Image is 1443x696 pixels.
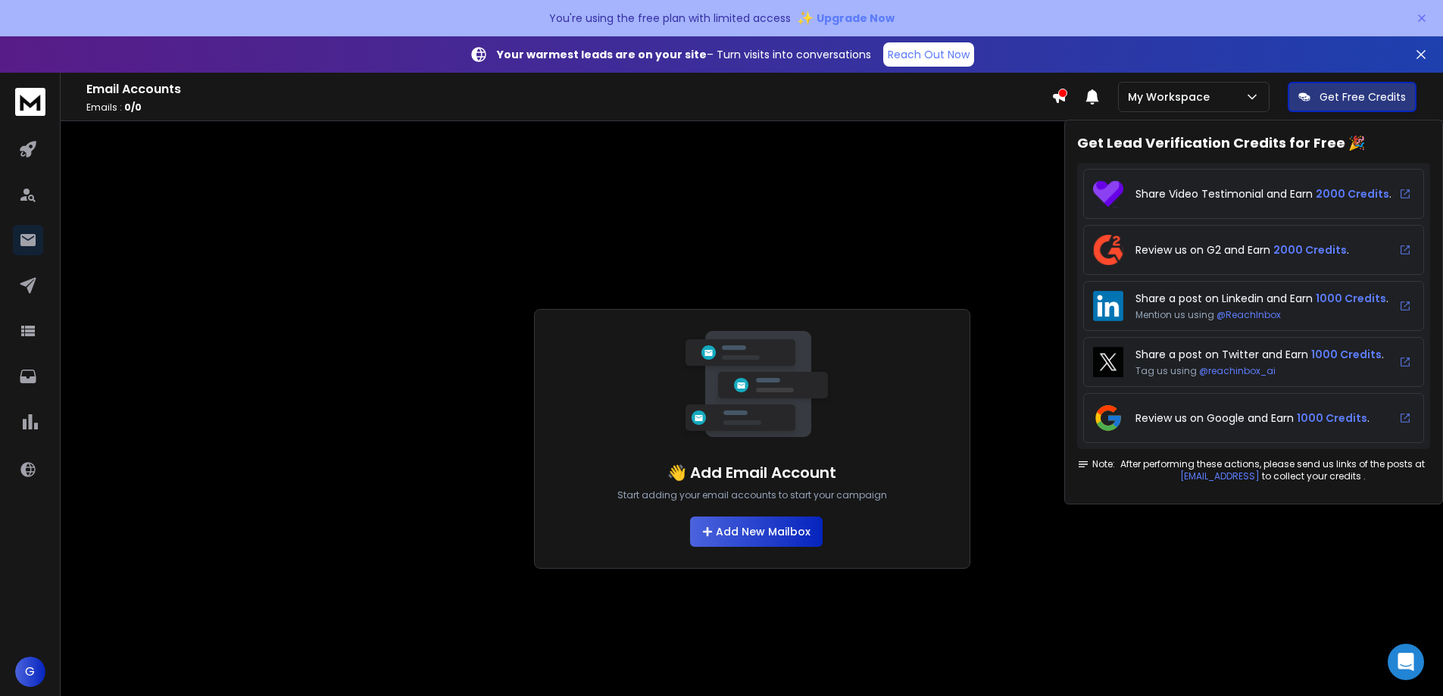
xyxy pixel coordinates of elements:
span: Upgrade Now [817,11,895,26]
span: ✨ [797,8,814,29]
p: You're using the free plan with limited access [549,11,791,26]
div: Open Intercom Messenger [1388,644,1424,680]
span: 1000 Credits [1316,291,1386,306]
strong: Your warmest leads are on your site [497,47,707,62]
a: Review us on G2 and Earn 2000 Credits. [1083,225,1424,275]
a: Share a post on Twitter and Earn 1000 Credits.Tag us using @reachinbox_ai [1083,337,1424,387]
span: 2000 Credits [1273,242,1347,257]
a: Review us on Google and Earn 1000 Credits. [1083,393,1424,443]
p: – Turn visits into conversations [497,47,871,62]
img: logo [15,88,45,116]
button: G [15,657,45,687]
p: Share Video Testimonial and Earn . [1135,186,1391,201]
p: Get Free Credits [1320,89,1406,105]
span: @ReachInbox [1217,308,1281,321]
button: Get Free Credits [1288,82,1416,112]
span: 1000 Credits [1311,347,1382,362]
p: Reach Out Now [888,47,970,62]
button: ✨Upgrade Now [797,3,895,33]
span: 0 / 0 [124,101,142,114]
h1: Email Accounts [86,80,1051,98]
button: Add New Mailbox [690,517,823,547]
h2: Get Lead Verification Credits for Free 🎉 [1077,133,1430,154]
a: Share Video Testimonial and Earn 2000 Credits. [1083,169,1424,219]
p: Tag us using [1135,365,1384,377]
p: Emails : [86,101,1051,114]
a: Share a post on Linkedin and Earn 1000 Credits.Mention us using @ReachInbox [1083,281,1424,331]
p: Mention us using [1135,309,1388,321]
p: My Workspace [1128,89,1216,105]
h1: 👋 Add Email Account [667,462,836,483]
p: Start adding your email accounts to start your campaign [617,489,887,501]
p: After performing these actions, please send us links of the posts at to collect your credits . [1115,458,1430,482]
span: 1000 Credits [1297,410,1367,426]
span: @reachinbox_ai [1199,364,1276,377]
p: Review us on Google and Earn . [1135,410,1370,426]
a: Reach Out Now [883,42,974,67]
span: 2000 Credits [1316,186,1389,201]
p: Share a post on Twitter and Earn . [1135,347,1384,362]
p: Review us on G2 and Earn . [1135,242,1349,257]
a: [EMAIL_ADDRESS] [1180,470,1260,482]
span: Note: [1077,458,1115,470]
p: Share a post on Linkedin and Earn . [1135,291,1388,306]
